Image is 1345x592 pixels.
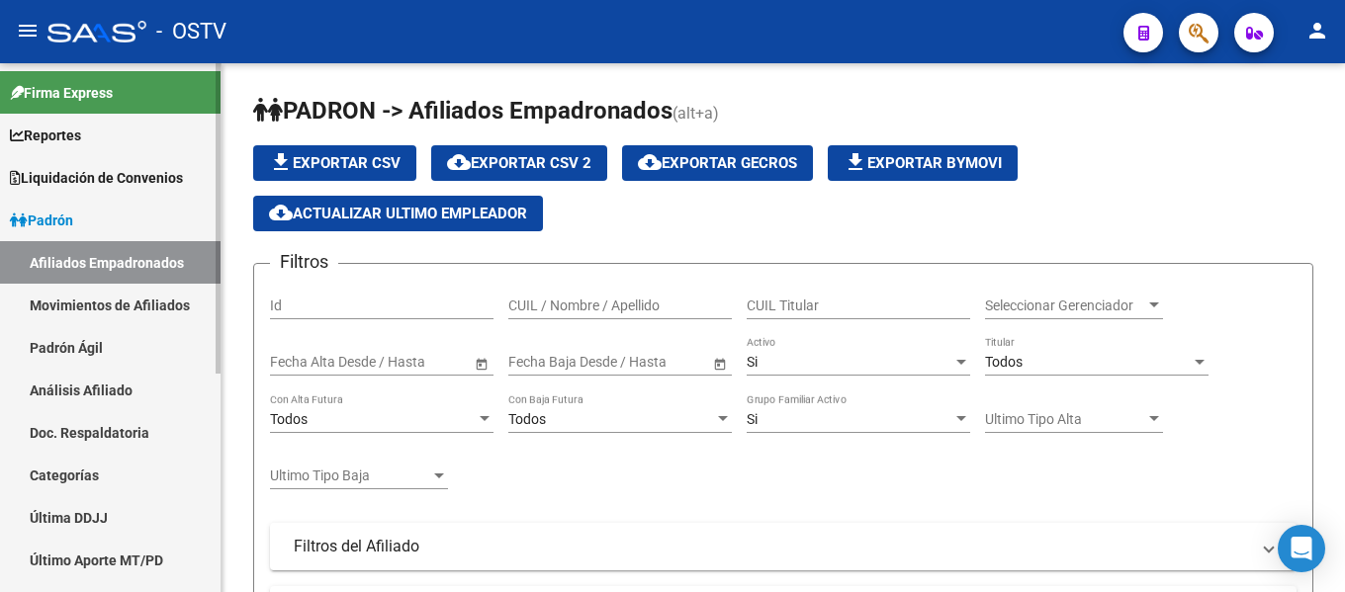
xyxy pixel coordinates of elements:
[844,150,867,174] mat-icon: file_download
[431,145,607,181] button: Exportar CSV 2
[844,154,1002,172] span: Exportar Bymovi
[10,125,81,146] span: Reportes
[269,205,527,222] span: Actualizar ultimo Empleador
[253,145,416,181] button: Exportar CSV
[747,354,758,370] span: Si
[828,145,1018,181] button: Exportar Bymovi
[985,354,1023,370] span: Todos
[638,150,662,174] mat-icon: cloud_download
[253,97,672,125] span: PADRON -> Afiliados Empadronados
[985,297,1145,314] span: Seleccionar Gerenciador
[270,354,331,371] input: Start date
[638,154,797,172] span: Exportar GECROS
[10,82,113,104] span: Firma Express
[270,248,338,276] h3: Filtros
[586,354,683,371] input: End date
[747,411,758,427] span: Si
[1278,525,1325,572] div: Open Intercom Messenger
[985,411,1145,428] span: Ultimo Tipo Alta
[270,411,308,427] span: Todos
[269,201,293,224] mat-icon: cloud_download
[294,536,1249,557] mat-panel-title: Filtros del Afiliado
[508,354,570,371] input: Start date
[269,154,401,172] span: Exportar CSV
[16,19,40,42] mat-icon: menu
[672,104,719,123] span: (alt+a)
[10,167,183,189] span: Liquidación de Convenios
[508,411,546,427] span: Todos
[269,150,293,174] mat-icon: file_download
[1305,19,1329,42] mat-icon: person
[270,467,430,484] span: Ultimo Tipo Baja
[156,10,226,53] span: - OSTV
[447,150,471,174] mat-icon: cloud_download
[253,196,543,231] button: Actualizar ultimo Empleador
[348,354,445,371] input: End date
[270,523,1297,570] mat-expansion-panel-header: Filtros del Afiliado
[471,353,492,374] button: Open calendar
[10,210,73,231] span: Padrón
[447,154,591,172] span: Exportar CSV 2
[622,145,813,181] button: Exportar GECROS
[709,353,730,374] button: Open calendar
